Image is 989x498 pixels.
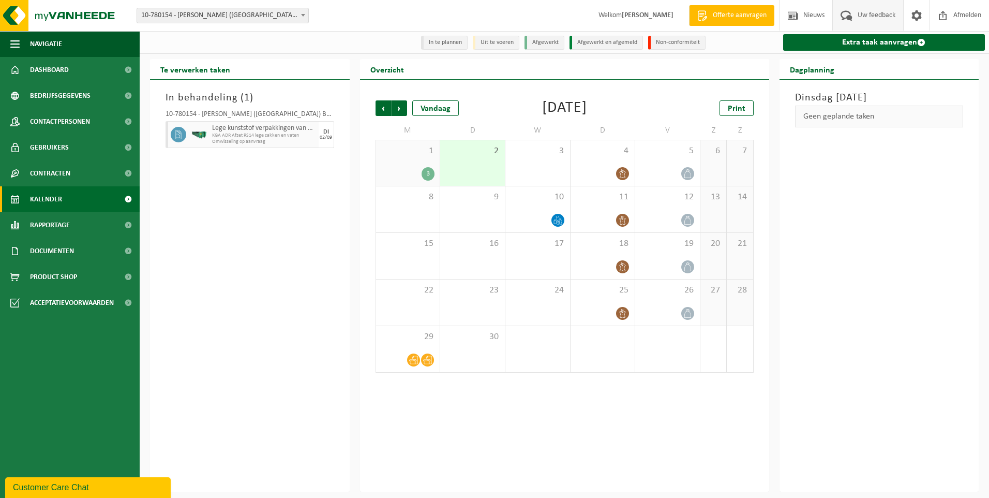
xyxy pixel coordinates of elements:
[392,100,407,116] span: Volgende
[571,121,636,140] td: D
[376,121,441,140] td: M
[689,5,774,26] a: Offerte aanvragen
[30,57,69,83] span: Dashboard
[511,285,565,296] span: 24
[381,192,435,203] span: 8
[30,238,74,264] span: Documenten
[212,139,316,145] span: Omwisseling op aanvraag
[710,10,769,21] span: Offerte aanvragen
[30,83,91,109] span: Bedrijfsgegevens
[525,36,564,50] li: Afgewerkt
[795,90,964,106] h3: Dinsdag [DATE]
[421,36,468,50] li: In te plannen
[511,192,565,203] span: 10
[445,145,500,157] span: 2
[360,59,414,79] h2: Overzicht
[648,36,706,50] li: Non-conformiteit
[700,121,727,140] td: Z
[576,285,630,296] span: 25
[732,285,747,296] span: 28
[323,129,329,135] div: DI
[30,31,62,57] span: Navigatie
[137,8,308,23] span: 10-780154 - ROYAL SANDERS (BELGIUM) BV - IEPER
[720,100,754,116] a: Print
[706,285,721,296] span: 27
[732,238,747,250] span: 21
[706,238,721,250] span: 20
[30,109,90,135] span: Contactpersonen
[30,212,70,238] span: Rapportage
[150,59,241,79] h2: Te verwerken taken
[137,8,309,23] span: 10-780154 - ROYAL SANDERS (BELGIUM) BV - IEPER
[640,192,695,203] span: 12
[732,192,747,203] span: 14
[511,238,565,250] span: 17
[576,238,630,250] span: 18
[381,285,435,296] span: 22
[30,264,77,290] span: Product Shop
[706,145,721,157] span: 6
[30,186,62,212] span: Kalender
[505,121,571,140] td: W
[511,145,565,157] span: 3
[576,192,630,203] span: 11
[783,34,985,51] a: Extra taak aanvragen
[445,238,500,250] span: 16
[381,238,435,250] span: 15
[780,59,845,79] h2: Dagplanning
[212,124,316,133] span: Lege kunststof verpakkingen van gevaarlijke stoffen
[412,100,459,116] div: Vandaag
[30,160,70,186] span: Contracten
[622,11,673,19] strong: [PERSON_NAME]
[576,145,630,157] span: 4
[320,135,332,140] div: 02/09
[422,167,434,181] div: 3
[30,135,69,160] span: Gebruikers
[166,111,334,121] div: 10-780154 - [PERSON_NAME] ([GEOGRAPHIC_DATA]) BV - IEPER
[440,121,505,140] td: D
[166,90,334,106] h3: In behandeling ( )
[244,93,250,103] span: 1
[635,121,700,140] td: V
[706,192,721,203] span: 13
[640,145,695,157] span: 5
[542,100,587,116] div: [DATE]
[381,145,435,157] span: 1
[381,331,435,343] span: 29
[30,290,114,316] span: Acceptatievoorwaarden
[640,285,695,296] span: 26
[445,331,500,343] span: 30
[473,36,519,50] li: Uit te voeren
[732,145,747,157] span: 7
[640,238,695,250] span: 19
[5,475,173,498] iframe: chat widget
[212,133,316,139] span: KGA ADR Afzet RS14 lege zakken en vaten
[795,106,964,127] div: Geen geplande taken
[728,105,745,113] span: Print
[570,36,643,50] li: Afgewerkt en afgemeld
[445,192,500,203] span: 9
[191,131,207,139] img: HK-RS-14-GN-00
[727,121,753,140] td: Z
[376,100,391,116] span: Vorige
[445,285,500,296] span: 23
